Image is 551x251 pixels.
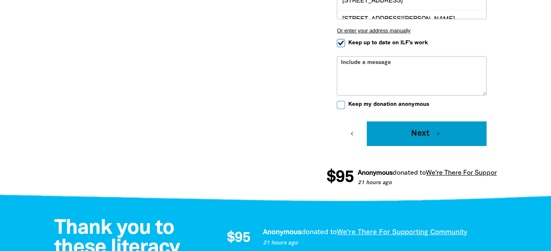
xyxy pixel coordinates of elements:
[337,27,487,34] button: Or enter your address manually
[348,39,428,47] span: Keep up to date on ILF's work
[326,169,353,186] span: $95
[348,100,429,108] span: Keep my donation anonymous
[348,130,356,137] i: chevron_left
[337,101,345,109] input: Keep my donation anonymous
[367,121,487,146] button: Next chevron_right
[263,239,489,247] p: 21 hours ago
[337,229,467,235] a: We're There For Supporting Community
[357,179,544,187] p: 21 hours ago
[302,229,337,235] span: donated to
[425,170,544,176] a: We're There For Supporting Community
[337,39,345,47] input: Keep up to date on ILF's work
[337,10,486,28] div: [STREET_ADDRESS][PERSON_NAME]
[434,130,442,137] i: chevron_right
[263,229,302,235] em: Anonymous
[357,170,392,176] em: Anonymous
[327,164,497,191] div: Donation stream
[227,231,250,245] span: $95
[392,170,425,176] span: donated to
[337,121,367,146] button: chevron_left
